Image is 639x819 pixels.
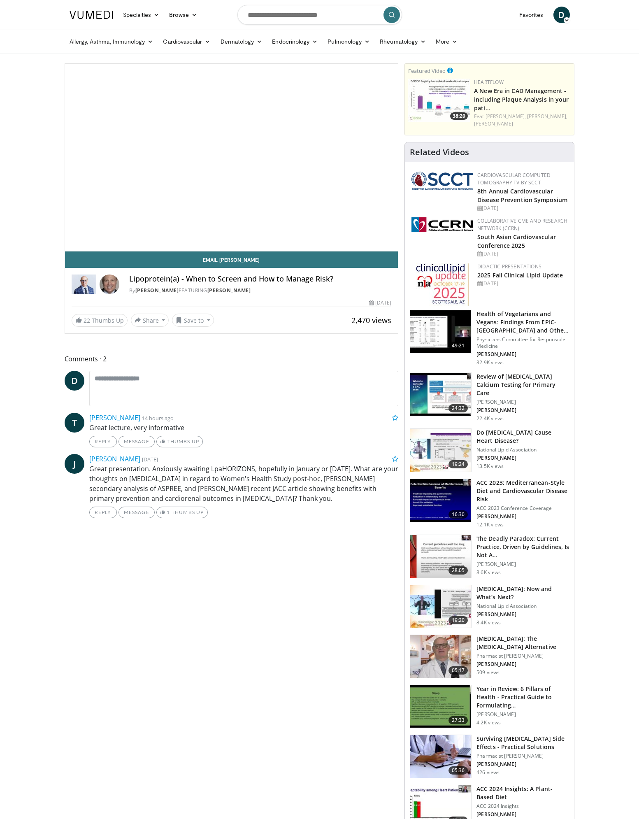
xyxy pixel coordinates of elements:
[119,436,155,447] a: Message
[476,803,569,810] p: ACC 2024 Insights
[72,275,96,294] img: Dr. Robert S. Rosenson
[448,460,468,468] span: 19:24
[167,509,170,515] span: 1
[65,251,398,268] a: Email [PERSON_NAME]
[527,113,567,120] a: [PERSON_NAME],
[448,342,468,350] span: 49:21
[476,359,504,366] p: 32.9K views
[129,275,392,284] h4: Lipoprotein(a) - When to Screen and How to Manage Risk?
[410,735,569,778] a: 05:36 Surviving [MEDICAL_DATA] Side Effects - Practical Solutions Pharmacist [PERSON_NAME] [PERSO...
[476,811,569,818] p: [PERSON_NAME]
[411,217,473,232] img: a04ee3ba-8487-4636-b0fb-5e8d268f3737.png.150x105_q85_autocrop_double_scale_upscale_version-0.2.png
[408,79,470,122] a: 38:20
[476,479,569,503] h3: ACC 2023: Mediterranean-Style Diet and Cardiovascular Disease Risk
[476,447,569,453] p: National Lipid Association
[448,510,468,519] span: 16:30
[164,7,202,23] a: Browse
[474,87,569,112] a: A New Era in CAD Management - including Plaque Analysis in your pati…
[448,616,468,624] span: 19:20
[237,5,402,25] input: Search topics, interventions
[410,428,569,472] a: 19:24 Do [MEDICAL_DATA] Cause Heart Disease? National Lipid Association [PERSON_NAME] 13.5K views
[89,423,399,433] p: Great lecture, very informative
[477,172,551,186] a: Cardiovascular Computed Tomography TV by SCCT
[410,635,471,678] img: ce9609b9-a9bf-4b08-84dd-8eeb8ab29fc6.150x105_q85_crop-smart_upscale.jpg
[476,505,569,512] p: ACC 2023 Conference Coverage
[408,79,470,122] img: 738d0e2d-290f-4d89-8861-908fb8b721dc.150x105_q85_crop-smart_upscale.jpg
[448,716,468,724] span: 27:33
[476,735,569,751] h3: Surviving [MEDICAL_DATA] Side Effects - Practical Solutions
[411,172,473,190] img: 51a70120-4f25-49cc-93a4-67582377e75f.png.150x105_q85_autocrop_double_scale_upscale_version-0.2.png
[131,314,169,327] button: Share
[477,263,567,270] div: Didactic Presentations
[476,619,501,626] p: 8.4K views
[65,371,84,391] a: D
[156,436,203,447] a: Thumbs Up
[476,428,569,445] h3: Do [MEDICAL_DATA] Cause Heart Disease?
[477,250,567,258] div: [DATE]
[410,735,471,778] img: 1778299e-4205-438f-a27e-806da4d55abe.150x105_q85_crop-smart_upscale.jpg
[476,336,569,349] p: Physicians Committee for Responsible Medicine
[410,429,471,472] img: 0bfdbe78-0a99-479c-8700-0132d420b8cd.150x105_q85_crop-smart_upscale.jpg
[448,666,468,675] span: 05:17
[476,351,569,358] p: [PERSON_NAME]
[476,611,569,618] p: [PERSON_NAME]
[476,399,569,405] p: [PERSON_NAME]
[89,436,117,447] a: Reply
[431,33,462,50] a: More
[476,372,569,397] h3: Review of [MEDICAL_DATA] Calcium Testing for Primary Care
[476,753,569,759] p: Pharmacist [PERSON_NAME]
[65,64,398,251] video-js: Video Player
[70,11,113,19] img: VuMedi Logo
[476,310,569,335] h3: Health of Vegetarians and Vegans: Findings From EPIC-[GEOGRAPHIC_DATA] and Othe…
[448,404,468,412] span: 24:32
[375,33,431,50] a: Rheumatology
[474,113,571,128] div: Feat.
[476,761,569,768] p: [PERSON_NAME]
[448,566,468,575] span: 28:05
[323,33,375,50] a: Pulmonology
[476,561,569,568] p: [PERSON_NAME]
[65,354,399,364] span: Comments 2
[477,233,556,249] a: South Asian Cardiovascular Conference 2025
[158,33,215,50] a: Cardiovascular
[514,7,548,23] a: Favorites
[410,372,569,422] a: 24:32 Review of [MEDICAL_DATA] Calcium Testing for Primary Care [PERSON_NAME] [PERSON_NAME] 22.4K...
[477,280,567,287] div: [DATE]
[410,479,471,522] img: b0c32e83-cd40-4939-b266-f52db6655e49.150x105_q85_crop-smart_upscale.jpg
[89,413,140,422] a: [PERSON_NAME]
[474,120,513,127] a: [PERSON_NAME]
[410,685,471,728] img: 83ab2fd4-d1cc-4558-8914-0bf880be54bd.150x105_q85_crop-smart_upscale.jpg
[100,275,119,294] img: Avatar
[450,112,468,120] span: 38:20
[553,7,570,23] a: D
[351,315,391,325] span: 2,470 views
[476,463,504,470] p: 13.5K views
[476,407,569,414] p: [PERSON_NAME]
[119,507,155,518] a: Message
[89,464,399,503] p: Great presentation. Anxiously awaiting LpaHORIZONS, hopefully in January or [DATE]. What are your...
[118,7,165,23] a: Specialties
[65,33,158,50] a: Allergy, Asthma, Immunology
[410,479,569,528] a: 16:30 ACC 2023: Mediterranean-Style Diet and Cardiovascular Disease Risk ACC 2023 Conference Cove...
[267,33,323,50] a: Endocrinology
[410,635,569,678] a: 05:17 [MEDICAL_DATA]: The [MEDICAL_DATA] Alternative Pharmacist [PERSON_NAME] [PERSON_NAME] 509 v...
[410,310,471,353] img: 606f2b51-b844-428b-aa21-8c0c72d5a896.150x105_q85_crop-smart_upscale.jpg
[410,585,569,628] a: 19:20 [MEDICAL_DATA]: Now and What’s Next? National Lipid Association [PERSON_NAME] 8.4K views
[476,685,569,710] h3: Year in Review: 6 Pillars of Health - Practical Guide to Formulating…
[65,454,84,474] a: J
[474,79,504,86] a: Heartflow
[476,711,569,718] p: [PERSON_NAME]
[142,456,158,463] small: [DATE]
[89,507,117,518] a: Reply
[410,373,471,416] img: f4af32e0-a3f3-4dd9-8ed6-e543ca885e6d.150x105_q85_crop-smart_upscale.jpg
[65,413,84,433] a: T
[416,263,469,306] img: d65bce67-f81a-47c5-b47d-7b8806b59ca8.jpg.150x105_q85_autocrop_double_scale_upscale_version-0.2.jpg
[476,521,504,528] p: 12.1K views
[476,415,504,422] p: 22.4K views
[89,454,140,463] a: [PERSON_NAME]
[135,287,179,294] a: [PERSON_NAME]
